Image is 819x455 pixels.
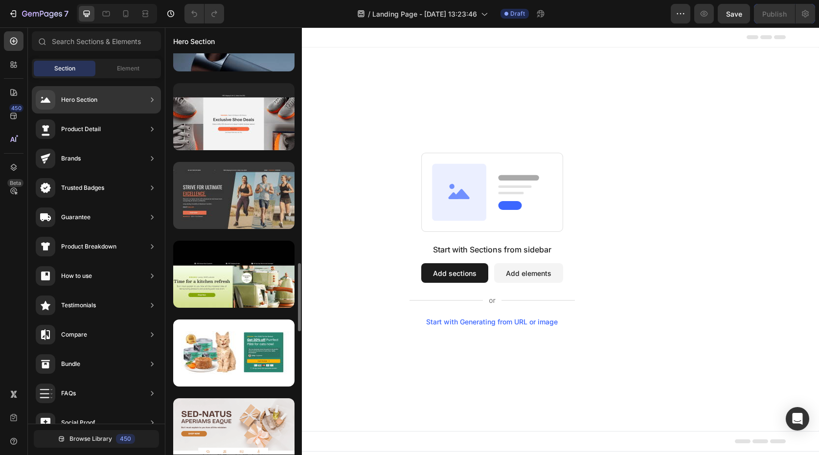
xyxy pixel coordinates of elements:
div: 450 [9,104,23,112]
div: Testimonials [61,300,96,310]
span: Browse Library [69,434,112,443]
span: / [368,9,370,19]
span: Element [117,64,139,73]
button: 7 [4,4,73,23]
div: Guarantee [61,212,91,222]
div: Bundle [61,359,80,369]
span: Draft [510,9,525,18]
div: Undo/Redo [184,4,224,23]
iframe: Design area [165,27,819,455]
div: Start with Sections from sidebar [268,216,387,228]
p: 7 [64,8,68,20]
div: Hero Section [61,95,97,105]
div: Trusted Badges [61,183,104,193]
button: Add sections [256,236,323,255]
div: Publish [762,9,787,19]
div: Product Detail [61,124,101,134]
span: Landing Page - [DATE] 13:23:46 [372,9,477,19]
div: Compare [61,330,87,340]
input: Search Sections & Elements [32,31,161,51]
button: Browse Library450 [34,430,159,448]
div: Beta [7,179,23,187]
div: 450 [116,434,135,444]
div: Start with Generating from URL or image [261,291,393,298]
button: Save [718,4,750,23]
span: Save [726,10,742,18]
button: Publish [754,4,795,23]
div: Social Proof [61,418,95,428]
button: Add elements [329,236,398,255]
div: FAQs [61,388,76,398]
div: Brands [61,154,81,163]
span: Section [54,64,75,73]
div: Product Breakdown [61,242,116,251]
div: How to use [61,271,92,281]
div: Open Intercom Messenger [786,407,809,431]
